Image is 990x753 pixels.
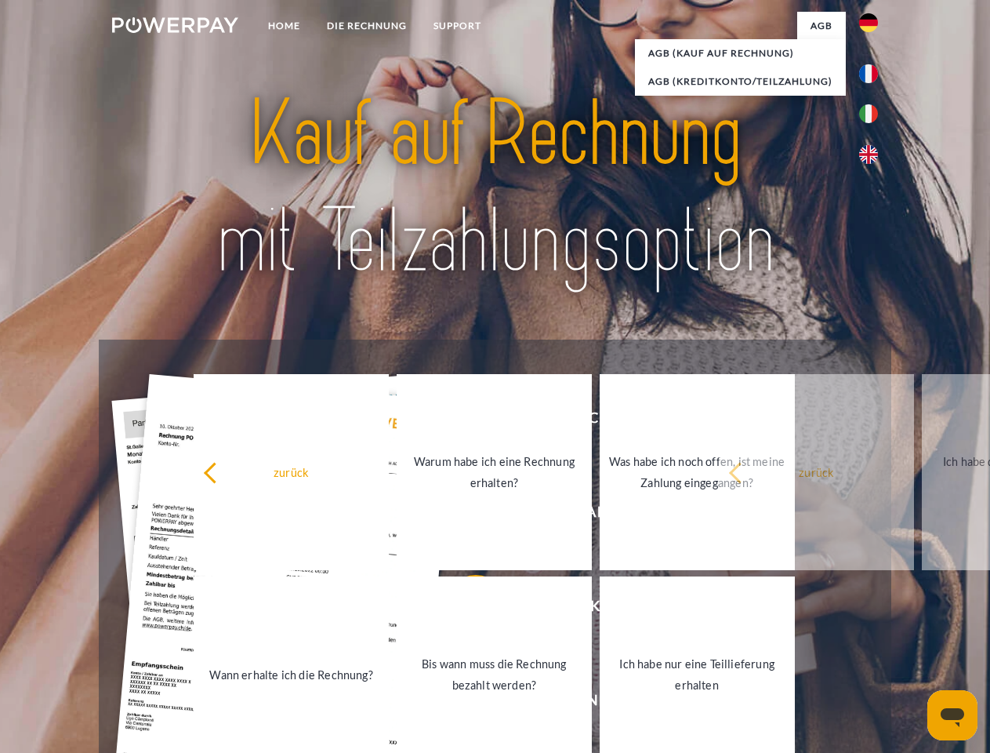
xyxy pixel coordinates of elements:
[728,461,905,482] div: zurück
[203,664,379,685] div: Wann erhalte ich die Rechnung?
[406,451,582,493] div: Warum habe ich eine Rechnung erhalten?
[150,75,840,300] img: title-powerpay_de.svg
[927,690,977,740] iframe: Schaltfläche zum Öffnen des Messaging-Fensters
[859,64,878,83] img: fr
[797,12,846,40] a: agb
[203,461,379,482] div: zurück
[859,104,878,123] img: it
[859,145,878,164] img: en
[112,17,238,33] img: logo-powerpay-white.svg
[255,12,314,40] a: Home
[635,67,846,96] a: AGB (Kreditkonto/Teilzahlung)
[635,39,846,67] a: AGB (Kauf auf Rechnung)
[420,12,495,40] a: SUPPORT
[609,451,785,493] div: Was habe ich noch offen, ist meine Zahlung eingegangen?
[600,374,795,570] a: Was habe ich noch offen, ist meine Zahlung eingegangen?
[859,13,878,32] img: de
[314,12,420,40] a: DIE RECHNUNG
[609,653,785,696] div: Ich habe nur eine Teillieferung erhalten
[406,653,582,696] div: Bis wann muss die Rechnung bezahlt werden?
